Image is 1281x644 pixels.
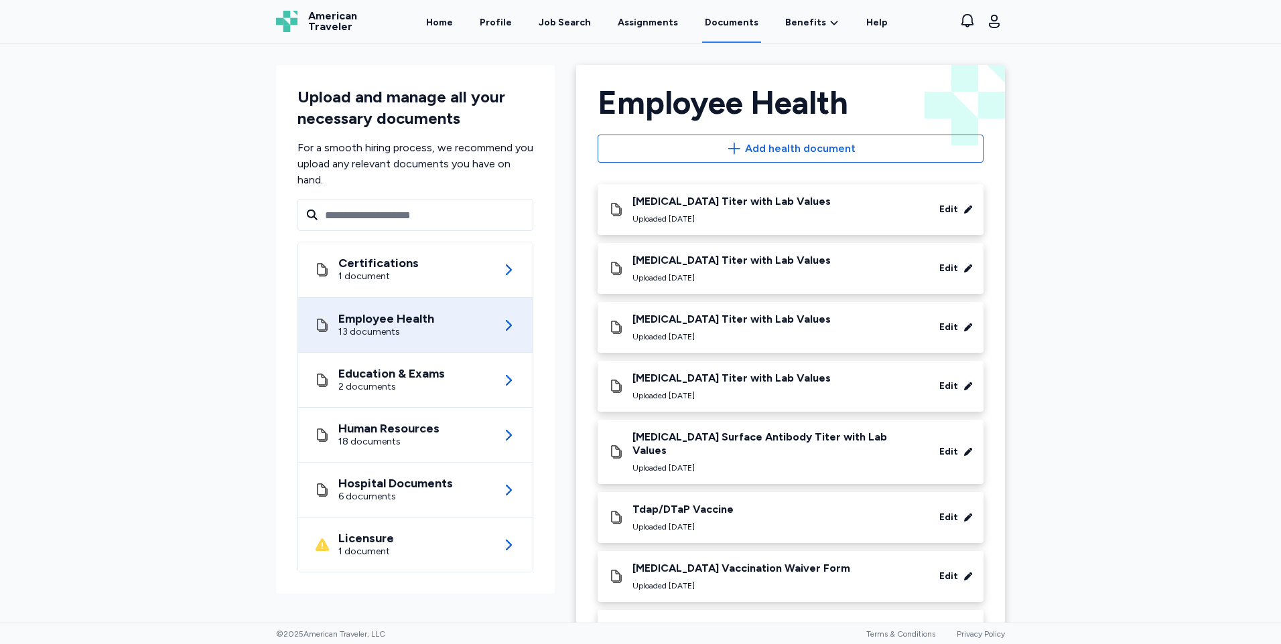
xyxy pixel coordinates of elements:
div: [MEDICAL_DATA] Surface Antibody Titer with Lab Values [632,430,920,457]
div: Human Resources [338,422,440,435]
div: Uploaded [DATE] [632,331,831,342]
div: Uploaded [DATE] [632,390,831,401]
div: Licensure [338,532,394,545]
div: 1 document [338,545,394,558]
div: Tdap/DTaP Vaccine [632,503,734,516]
button: Add health document [598,135,984,163]
span: Benefits [785,16,826,29]
div: Edit [939,511,958,524]
div: 13 documents [338,325,434,339]
div: Certifications [338,256,419,270]
span: © 2025 American Traveler, LLC [276,629,385,639]
div: Hospital Documents [338,477,453,490]
a: Privacy Policy [957,629,1005,639]
div: Employee Health [338,312,434,325]
div: Edit [939,380,958,393]
div: [MEDICAL_DATA] Titer with Lab Values [632,372,831,385]
div: Upload and manage all your necessary documents [297,86,533,129]
div: Employee Health [598,86,984,118]
div: Edit [939,445,958,459]
div: Edit [939,203,958,216]
span: American Traveler [308,11,357,32]
a: Documents [702,1,761,43]
img: Logo [276,11,297,32]
a: Terms & Conditions [866,629,935,639]
div: [MEDICAL_DATA] Vaccination Waiver Form [632,562,850,575]
div: [MEDICAL_DATA] Titer with Lab Values [632,195,831,208]
div: Education & Exams [338,367,445,380]
div: Edit [939,570,958,583]
div: Edit [939,262,958,275]
div: 18 documents [338,435,440,449]
div: [MEDICAL_DATA] Titer with Lab Values [632,254,831,267]
div: Uploaded [DATE] [632,463,920,473]
div: Authorization For Release of Medical Records [632,621,868,634]
div: Job Search [539,16,591,29]
div: 1 document [338,270,419,283]
div: For a smooth hiring process, we recommend you upload any relevant documents you have on hand. [297,140,533,188]
div: Uploaded [DATE] [632,580,850,591]
div: Edit [939,321,958,334]
div: Uploaded [DATE] [632,214,831,224]
div: 6 documents [338,490,453,503]
div: Uploaded [DATE] [632,521,734,532]
div: Uploaded [DATE] [632,272,831,283]
a: Benefits [785,16,839,29]
span: Add health document [745,141,856,157]
div: 2 documents [338,380,445,394]
div: [MEDICAL_DATA] Titer with Lab Values [632,313,831,326]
